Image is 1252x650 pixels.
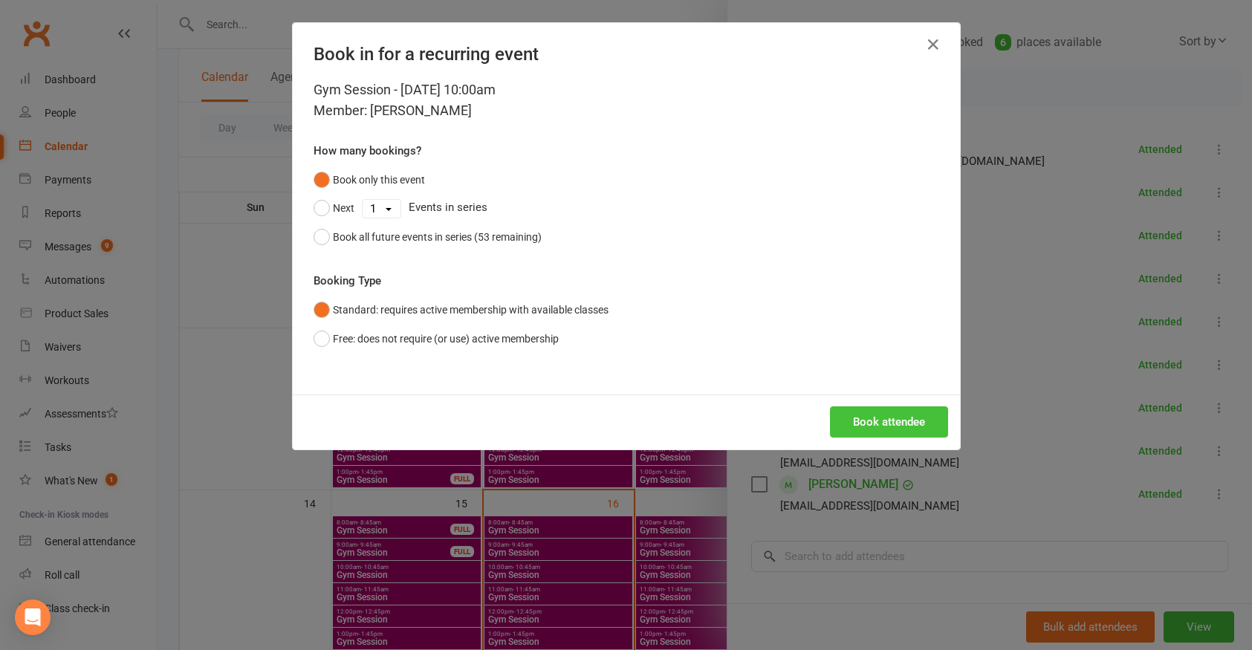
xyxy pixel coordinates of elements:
[314,325,559,353] button: Free: does not require (or use) active membership
[333,229,542,245] div: Book all future events in series (53 remaining)
[314,194,354,222] button: Next
[314,296,609,324] button: Standard: requires active membership with available classes
[314,223,542,251] button: Book all future events in series (53 remaining)
[314,166,425,194] button: Book only this event
[314,79,939,121] div: Gym Session - [DATE] 10:00am Member: [PERSON_NAME]
[921,33,945,56] button: Close
[314,194,939,222] div: Events in series
[314,272,381,290] label: Booking Type
[314,44,939,65] h4: Book in for a recurring event
[314,142,421,160] label: How many bookings?
[830,406,948,438] button: Book attendee
[15,599,51,635] div: Open Intercom Messenger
